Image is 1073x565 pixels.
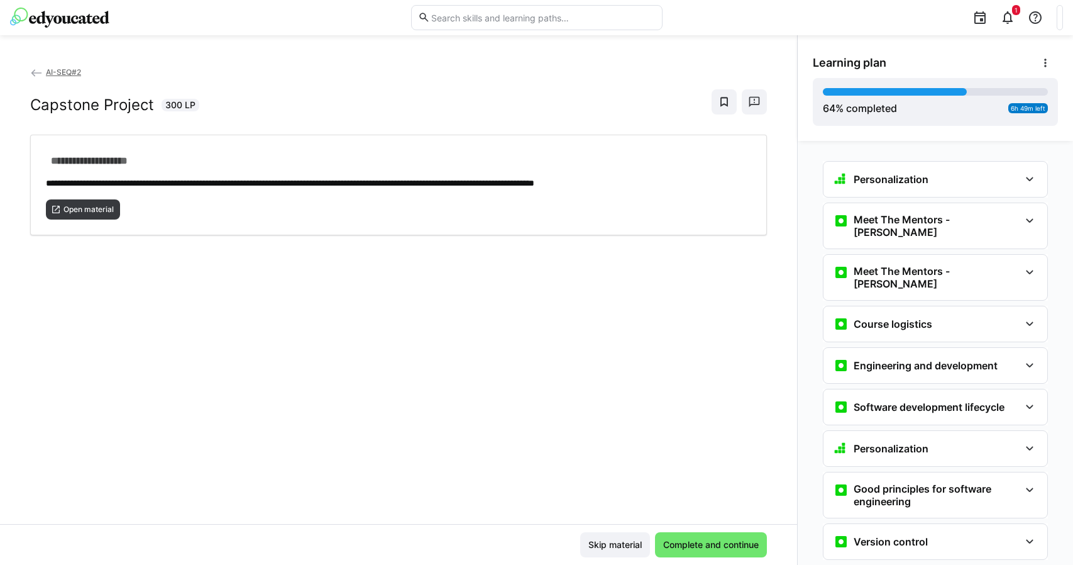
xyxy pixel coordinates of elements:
[854,265,1020,290] h3: Meet The Mentors - [PERSON_NAME]
[30,96,154,115] h2: Capstone Project
[165,99,195,111] span: 300 LP
[854,213,1020,238] h3: Meet The Mentors - [PERSON_NAME]
[430,12,655,23] input: Search skills and learning paths…
[661,539,761,551] span: Complete and continue
[854,483,1020,508] h3: Good principles for software engineering
[854,359,998,372] h3: Engineering and development
[823,102,835,115] span: 64
[823,101,897,116] div: % completed
[854,318,932,330] h3: Course logistics
[1011,104,1045,112] span: 6h 49m left
[580,532,650,557] button: Skip material
[813,56,886,70] span: Learning plan
[854,173,928,186] h3: Personalization
[1015,6,1018,14] span: 1
[46,67,81,77] span: AI-SEQ#2
[854,401,1004,413] h3: Software development lifecycle
[655,532,767,557] button: Complete and continue
[854,442,928,455] h3: Personalization
[30,67,81,77] a: AI-SEQ#2
[586,539,644,551] span: Skip material
[854,535,928,548] h3: Version control
[46,199,120,220] button: Open material
[62,204,115,215] span: Open material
